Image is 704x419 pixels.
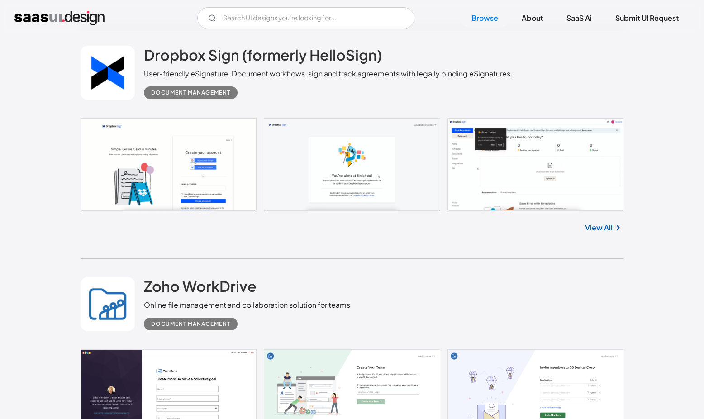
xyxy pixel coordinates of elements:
[585,222,613,233] a: View All
[14,11,105,25] a: home
[144,46,382,68] a: Dropbox Sign (formerly HelloSign)
[144,277,257,300] a: Zoho WorkDrive
[151,319,230,329] div: Document Management
[144,300,350,310] div: Online file management and collaboration solution for teams
[511,8,554,28] a: About
[144,46,382,64] h2: Dropbox Sign (formerly HelloSign)
[604,8,690,28] a: Submit UI Request
[144,68,513,79] div: User-friendly eSignature. Document workflows, sign and track agreements with legally binding eSig...
[144,277,257,295] h2: Zoho WorkDrive
[461,8,509,28] a: Browse
[556,8,603,28] a: SaaS Ai
[197,7,414,29] input: Search UI designs you're looking for...
[151,87,230,98] div: Document Management
[197,7,414,29] form: Email Form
